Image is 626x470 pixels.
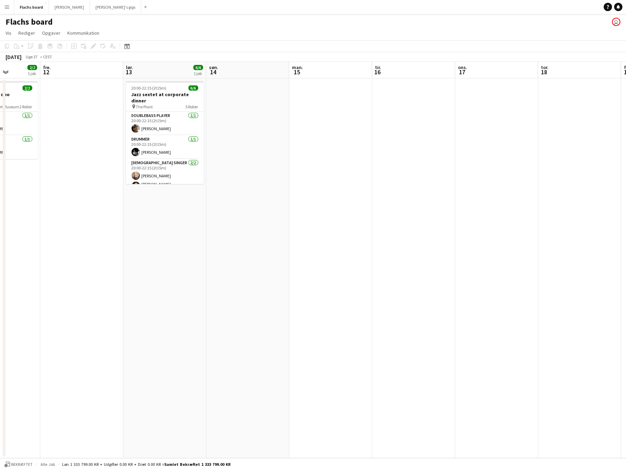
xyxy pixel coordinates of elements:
span: tir. [375,64,381,70]
span: 14 [208,68,218,76]
span: 15 [291,68,303,76]
span: Vis [6,30,11,36]
span: Bekræftet [11,462,33,467]
span: 12 [42,68,51,76]
app-card-role: Drummer1/120:00-22:15 (2t15m)[PERSON_NAME] [126,135,204,159]
h1: Flachs board [6,17,53,27]
div: 1 job [28,71,37,76]
span: 2/2 [23,85,32,91]
app-job-card: 20:00-22:15 (2t15m)6/6Jazz sextet at corporate dinner The Plant5 RollerDoublebass Player1/120:00-... [126,81,204,184]
h3: Jazz sextet at corporate dinner [126,91,204,104]
button: [PERSON_NAME]'s gigs [90,0,141,14]
span: 6/6 [193,65,203,70]
span: 20:00-22:15 (2t15m) [132,85,167,91]
button: Flachs board [14,0,49,14]
app-card-role: Doublebass Player1/120:00-22:15 (2t15m)[PERSON_NAME] [126,112,204,135]
span: tor. [541,64,549,70]
div: [DATE] [6,53,22,60]
div: Løn 1 333 799.00 KR + Udgifter 0.00 KR + Diæt 0.00 KR = [62,462,231,467]
button: Bekræftet [3,461,34,468]
span: fre. [43,64,51,70]
a: Opgaver [39,28,63,37]
span: Alle job [40,462,56,467]
span: Opgaver [42,30,60,36]
app-card-role: [DEMOGRAPHIC_DATA] Singer2/220:00-22:15 (2t15m)[PERSON_NAME][PERSON_NAME] [PERSON_NAME] [126,159,204,195]
div: CEST [43,54,52,59]
span: man. [292,64,303,70]
div: 1 job [194,71,203,76]
a: Vis [3,28,14,37]
span: The Plant [136,104,153,109]
span: 6/6 [189,85,198,91]
a: Kommunikation [65,28,102,37]
app-user-avatar: Frederik Flach [612,18,620,26]
span: Uge 37 [23,54,40,59]
span: ons. [458,64,467,70]
span: 5 Roller [186,104,198,109]
span: lør. [126,64,133,70]
span: 18 [540,68,549,76]
span: 13 [125,68,133,76]
span: 17 [457,68,467,76]
button: [PERSON_NAME] [49,0,90,14]
a: Rediger [16,28,38,37]
span: 2/2 [27,65,37,70]
span: søn. [209,64,218,70]
span: Samlet bekræftet 1 333 799.00 KR [164,462,231,467]
span: Rediger [18,30,35,36]
span: 16 [374,68,381,76]
span: 2 Roller [20,104,32,109]
span: Kommunikation [67,30,99,36]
